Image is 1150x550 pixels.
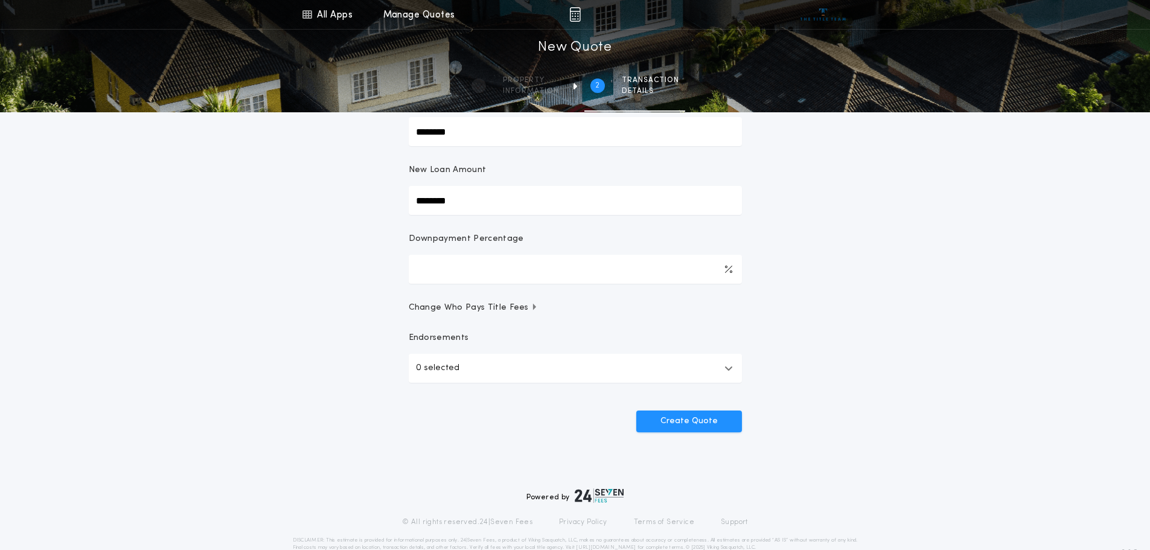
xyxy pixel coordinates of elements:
p: © All rights reserved. 24|Seven Fees [402,517,532,527]
h1: New Quote [538,38,612,57]
button: 0 selected [409,354,742,383]
img: vs-icon [800,8,846,21]
h2: 2 [595,81,599,91]
p: Downpayment Percentage [409,233,524,245]
a: Support [721,517,748,527]
p: Endorsements [409,332,742,344]
span: Property [503,75,559,85]
p: 0 selected [416,361,459,376]
a: Terms of Service [634,517,694,527]
button: Create Quote [636,411,742,432]
span: Transaction [622,75,679,85]
input: Downpayment Percentage [409,255,742,284]
span: information [503,86,559,96]
input: New Loan Amount [409,186,742,215]
a: Privacy Policy [559,517,607,527]
button: Change Who Pays Title Fees [409,302,742,314]
input: Sale Price [409,117,742,146]
p: New Loan Amount [409,164,487,176]
img: logo [575,488,624,503]
div: Powered by [526,488,624,503]
a: [URL][DOMAIN_NAME] [576,545,636,550]
img: img [569,7,581,22]
span: details [622,86,679,96]
span: Change Who Pays Title Fees [409,302,538,314]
